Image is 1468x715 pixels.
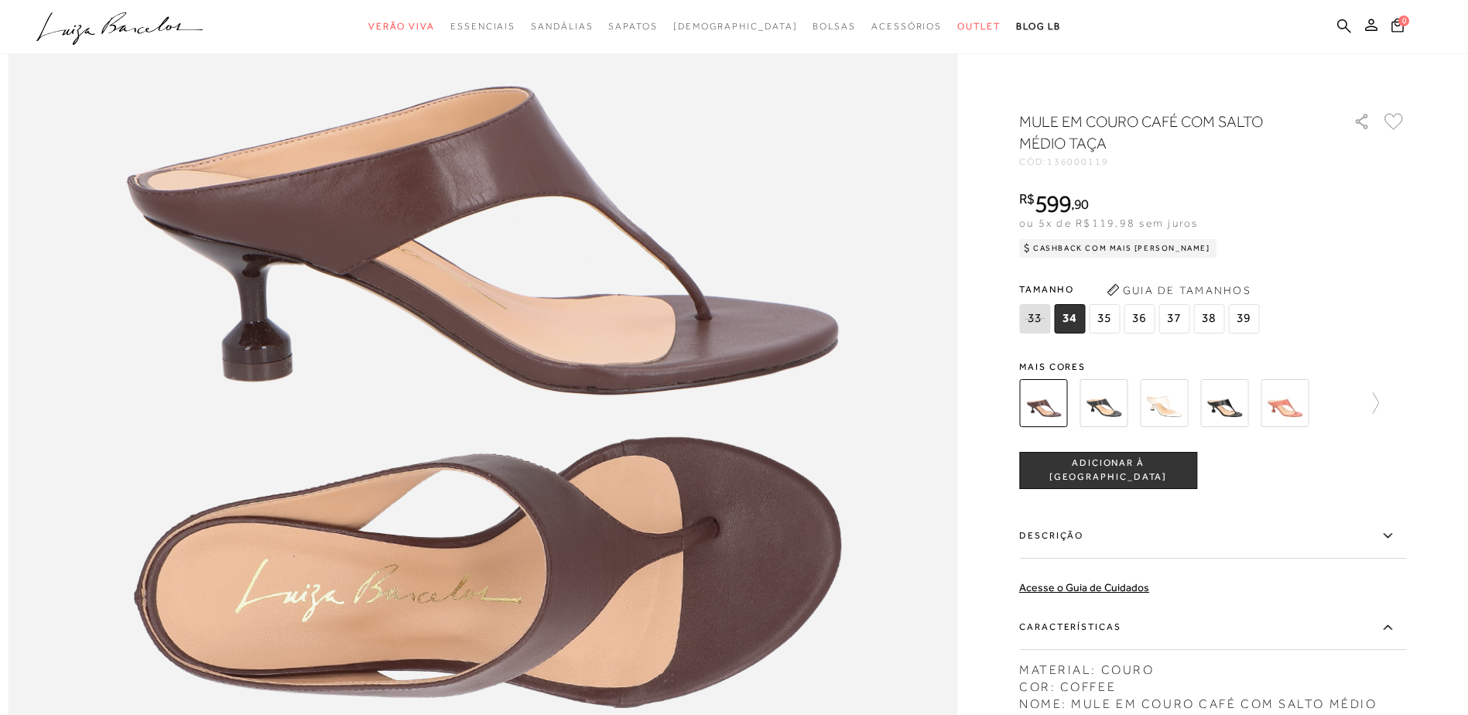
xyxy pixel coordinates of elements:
[1101,278,1256,303] button: Guia de Tamanhos
[1228,304,1259,334] span: 39
[1019,278,1263,301] span: Tamanho
[1019,157,1329,166] div: CÓD:
[1019,239,1216,258] div: Cashback com Mais [PERSON_NAME]
[1019,581,1149,594] a: Acesse o Guia de Cuidados
[608,12,657,41] a: noSubCategoriesText
[1398,15,1409,26] span: 0
[1124,304,1155,334] span: 36
[531,12,593,41] a: noSubCategoriesText
[1019,304,1050,334] span: 33
[1019,605,1406,650] label: Características
[368,12,435,41] a: noSubCategoriesText
[957,21,1001,32] span: Outlet
[1193,304,1224,334] span: 38
[1035,190,1071,217] span: 599
[1089,304,1120,334] span: 35
[450,12,515,41] a: noSubCategoriesText
[1019,111,1309,154] h1: MULE EM COURO CAFÉ COM SALTO MÉDIO TAÇA
[1020,457,1196,484] span: ADICIONAR À [GEOGRAPHIC_DATA]
[871,21,942,32] span: Acessórios
[368,21,435,32] span: Verão Viva
[1261,379,1309,427] img: MULE EM COURO ROSA COM SALTO MÉDIO TAÇA
[871,12,942,41] a: noSubCategoriesText
[1019,217,1198,229] span: ou 5x de R$119,98 sem juros
[1019,192,1035,206] i: R$
[1158,304,1189,334] span: 37
[813,21,856,32] span: Bolsas
[1016,12,1061,41] a: BLOG LB
[450,21,515,32] span: Essenciais
[957,12,1001,41] a: noSubCategoriesText
[1140,379,1188,427] img: MULE EM COURO OFF WHITE COM SALTO MÉDIO TAÇA
[608,21,657,32] span: Sapatos
[813,12,856,41] a: noSubCategoriesText
[1019,452,1197,489] button: ADICIONAR À [GEOGRAPHIC_DATA]
[1016,21,1061,32] span: BLOG LB
[531,21,593,32] span: Sandálias
[1019,514,1406,559] label: Descrição
[1071,197,1089,211] i: ,
[673,21,798,32] span: [DEMOGRAPHIC_DATA]
[1080,379,1128,427] img: MULE EM COURO CROCO PRETO E SALTO MÉDIO TAÇA
[1200,379,1248,427] img: MULE EM COURO PRETO COM SALTO MÉDIO TAÇA
[1047,156,1109,167] span: 136000119
[1019,379,1067,427] img: MULE EM COURO CAFÉ COM SALTO MÉDIO TAÇA
[1019,362,1406,371] span: Mais cores
[1054,304,1085,334] span: 34
[1387,17,1408,38] button: 0
[673,12,798,41] a: noSubCategoriesText
[1074,196,1089,212] span: 90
